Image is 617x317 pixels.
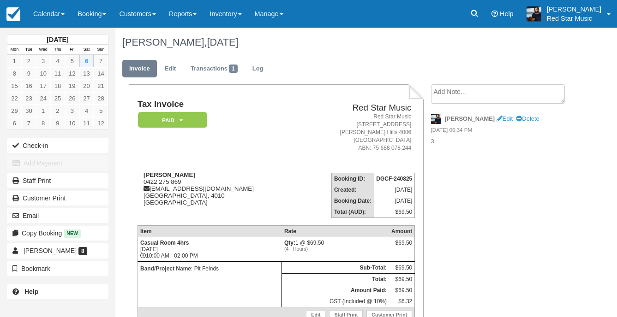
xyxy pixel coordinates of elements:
strong: Casual Room 4hrs [140,240,189,246]
span: [PERSON_NAME] [24,247,77,254]
div: $69.50 [391,240,412,253]
a: 9 [22,67,36,80]
a: 25 [50,92,65,105]
em: [DATE] 06:34 PM [431,126,571,136]
td: [DATE] [374,195,415,206]
a: 7 [94,55,108,67]
td: 1 @ $69.50 [282,237,389,261]
h1: Tax Invoice [138,100,299,109]
a: [PERSON_NAME] 8 [7,243,108,258]
td: $69.50 [389,273,415,285]
h2: Red Star Music [303,103,412,113]
a: Log [246,60,270,78]
strong: Band/Project Name [140,265,191,272]
a: 1 [36,105,50,117]
th: Rate [282,225,389,237]
a: 10 [65,117,79,129]
a: Staff Print [7,173,108,188]
button: Email [7,208,108,223]
th: Wed [36,45,50,55]
strong: [DATE] [47,36,68,43]
td: [DATE] [374,184,415,195]
span: 1 [229,65,238,73]
th: Fri [65,45,79,55]
div: 0422 275 869 [EMAIL_ADDRESS][DOMAIN_NAME] [GEOGRAPHIC_DATA], 4010 [GEOGRAPHIC_DATA] [138,171,299,217]
th: Amount Paid: [282,285,389,296]
a: 18 [50,80,65,92]
th: Booking ID: [331,173,374,184]
a: 20 [79,80,94,92]
td: $69.50 [389,285,415,296]
button: Add Payment [7,156,108,170]
button: Bookmark [7,261,108,276]
td: $69.50 [389,262,415,273]
a: 19 [65,80,79,92]
th: Total (AUD): [331,206,374,218]
i: Help [491,11,498,17]
a: 12 [94,117,108,129]
p: [PERSON_NAME] [547,5,601,14]
p: : Pit Feinds [140,264,279,273]
a: 6 [7,117,22,129]
a: 11 [50,67,65,80]
a: 23 [22,92,36,105]
a: 30 [22,105,36,117]
a: 8 [36,117,50,129]
img: A1 [527,6,541,21]
a: 21 [94,80,108,92]
td: [DATE] 10:00 AM - 02:00 PM [138,237,282,261]
th: Sun [94,45,108,55]
a: 24 [36,92,50,105]
a: Delete [516,115,539,122]
a: Paid [138,112,204,129]
p: Red Star Music [547,14,601,23]
th: Mon [7,45,22,55]
th: Total: [282,273,389,285]
a: Help [7,284,108,299]
td: GST (Included @ 10%) [282,296,389,307]
th: Thu [50,45,65,55]
a: 15 [7,80,22,92]
button: Check-in [7,138,108,153]
span: Help [500,10,514,18]
strong: Qty [284,240,295,246]
em: Paid [138,112,207,128]
a: 13 [79,67,94,80]
p: 3 [431,137,571,146]
address: Red Star Music [STREET_ADDRESS] [PERSON_NAME] Hills 4006 [GEOGRAPHIC_DATA] ABN: 75 688 078 244 [303,113,412,153]
th: Item [138,225,282,237]
strong: DGCF-240825 [376,176,412,182]
a: Customer Print [7,191,108,205]
img: checkfront-main-nav-mini-logo.png [6,7,20,21]
a: 6 [79,55,94,67]
h1: [PERSON_NAME], [122,37,571,48]
a: Invoice [122,60,157,78]
a: 26 [65,92,79,105]
a: Transactions1 [184,60,245,78]
a: 5 [94,105,108,117]
a: 27 [79,92,94,105]
b: Help [24,288,38,295]
th: Amount [389,225,415,237]
a: Edit [158,60,183,78]
a: 29 [7,105,22,117]
th: Sat [79,45,94,55]
a: 7 [22,117,36,129]
button: Copy Booking New [7,226,108,241]
strong: [PERSON_NAME] [445,115,495,122]
span: 8 [78,247,87,255]
a: 2 [50,105,65,117]
th: Sub-Total: [282,262,389,273]
a: 5 [65,55,79,67]
a: 4 [50,55,65,67]
a: 17 [36,80,50,92]
th: Created: [331,184,374,195]
a: Edit [497,115,513,122]
a: 22 [7,92,22,105]
span: [DATE] [207,36,238,48]
a: 1 [7,55,22,67]
a: 3 [65,105,79,117]
td: $69.50 [374,206,415,218]
a: 14 [94,67,108,80]
td: $6.32 [389,296,415,307]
